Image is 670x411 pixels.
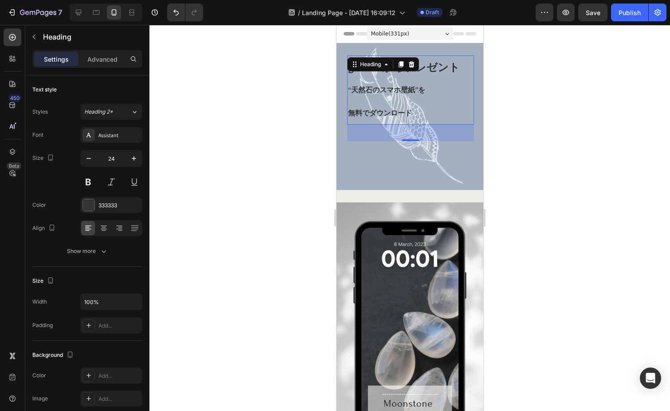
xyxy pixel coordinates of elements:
div: Image [32,395,48,403]
span: Heading 2* [84,108,113,116]
div: Color [32,201,46,209]
div: Background [32,349,75,361]
div: Open Intercom Messenger [640,368,661,389]
div: Add... [98,395,140,403]
div: Assistant [98,131,140,139]
div: Align [32,222,57,234]
div: Color [32,371,46,379]
div: Publish [619,8,641,17]
span: Save [586,9,600,16]
div: Beta [7,162,21,170]
div: Padding [32,321,53,329]
input: Auto [81,294,142,310]
div: Add... [98,372,140,380]
button: Save [578,4,607,21]
button: Show more [32,243,142,259]
p: 7 [58,7,62,18]
div: Width [32,298,47,306]
div: Font [32,131,43,139]
div: Size [32,152,56,164]
p: Settings [44,55,69,64]
button: 7 [4,4,66,21]
div: 333333 [98,202,140,209]
div: 450 [8,95,21,102]
p: Advanced [87,55,118,64]
div: Add... [98,322,140,330]
div: Undo/Redo [167,4,203,21]
p: Heading [43,32,139,42]
iframe: Design area [337,25,483,411]
div: Size [32,275,56,287]
div: Show more [67,247,108,256]
span: / [298,8,300,17]
div: Styles [32,108,48,116]
div: Text style [32,86,57,94]
button: Heading 2* [80,104,142,120]
span: Landing Page - [DATE] 16:09:12 [302,8,396,17]
button: Publish [611,4,648,21]
span: Draft [426,8,439,16]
